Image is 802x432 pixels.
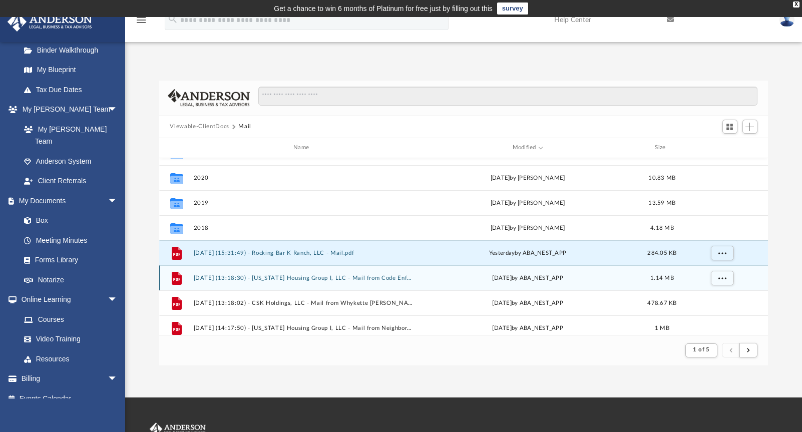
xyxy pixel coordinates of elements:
[193,200,413,206] button: 2019
[14,230,128,250] a: Meeting Minutes
[170,122,229,131] button: Viewable-ClientDocs
[693,347,709,352] span: 1 of 5
[193,275,413,281] button: [DATE] (13:18:30) - [US_STATE] Housing Group I, LLC - Mail from Code Enforcement Administration.pdf
[163,143,188,152] div: id
[135,14,147,26] i: menu
[7,100,128,120] a: My [PERSON_NAME] Teamarrow_drop_down
[135,19,147,26] a: menu
[193,143,413,152] div: Name
[418,273,637,282] div: [DATE] by ABA_NEST_APP
[108,290,128,310] span: arrow_drop_down
[655,325,669,330] span: 1 MB
[14,270,128,290] a: Notarize
[7,191,128,211] a: My Documentsarrow_drop_down
[108,191,128,211] span: arrow_drop_down
[14,40,133,60] a: Binder Walkthrough
[489,250,515,255] span: yesterday
[7,290,128,310] a: Online Learningarrow_drop_down
[418,223,637,232] div: [DATE] by [PERSON_NAME]
[14,151,128,171] a: Anderson System
[418,198,637,207] div: [DATE] by [PERSON_NAME]
[108,100,128,120] span: arrow_drop_down
[193,325,413,331] button: [DATE] (14:17:50) - [US_STATE] Housing Group I, LLC - Mail from Neighborhood Services Department.pdf
[274,3,493,15] div: Get a chance to win 6 months of Platinum for free just by filling out this
[418,248,637,257] div: by ABA_NEST_APP
[193,300,413,306] button: [DATE] (13:18:02) - CSK Holdings, LLC - Mail from Whykette [PERSON_NAME].pdf
[14,119,123,151] a: My [PERSON_NAME] Team
[650,275,674,280] span: 1.14 MB
[779,13,794,27] img: User Pic
[108,369,128,389] span: arrow_drop_down
[159,158,768,335] div: grid
[710,245,733,260] button: More options
[418,173,637,182] div: [DATE] by [PERSON_NAME]
[686,143,756,152] div: id
[418,143,638,152] div: Modified
[14,80,133,100] a: Tax Due Dates
[193,250,413,256] button: [DATE] (15:31:49) - Rocking Bar K Ranch, LLC - Mail.pdf
[193,175,413,181] button: 2020
[14,329,123,349] a: Video Training
[238,122,251,131] button: Mail
[685,343,717,357] button: 1 of 5
[742,120,757,134] button: Add
[14,309,128,329] a: Courses
[418,323,637,332] div: [DATE] by ABA_NEST_APP
[193,225,413,231] button: 2018
[418,298,637,307] div: [DATE] by ABA_NEST_APP
[258,87,757,106] input: Search files and folders
[7,388,133,408] a: Events Calendar
[710,270,733,285] button: More options
[648,200,675,205] span: 13.59 MB
[7,369,133,389] a: Billingarrow_drop_down
[793,2,799,8] div: close
[497,3,528,15] a: survey
[14,171,128,191] a: Client Referrals
[14,211,123,231] a: Box
[648,175,675,180] span: 10.83 MB
[14,60,128,80] a: My Blueprint
[647,300,676,305] span: 478.67 KB
[167,14,178,25] i: search
[650,225,674,230] span: 4.18 MB
[647,250,676,255] span: 284.05 KB
[14,250,123,270] a: Forms Library
[14,349,128,369] a: Resources
[5,12,95,32] img: Anderson Advisors Platinum Portal
[722,120,737,134] button: Switch to Grid View
[642,143,682,152] div: Size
